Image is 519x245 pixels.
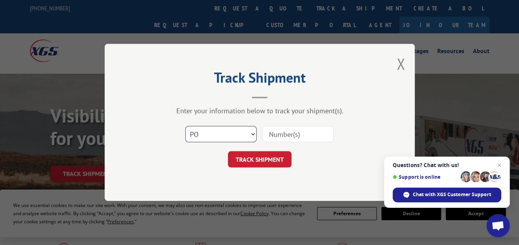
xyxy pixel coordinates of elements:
div: Chat with XGS Customer Support [393,188,501,202]
button: TRACK SHIPMENT [228,152,291,168]
h2: Track Shipment [143,72,376,87]
span: Chat with XGS Customer Support [413,191,491,198]
input: Number(s) [262,126,334,143]
span: Close chat [495,160,504,170]
div: Open chat [486,214,510,237]
span: Support is online [393,174,458,180]
button: Close modal [397,53,405,74]
div: Enter your information below to track your shipment(s). [143,107,376,116]
span: Questions? Chat with us! [393,162,501,168]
